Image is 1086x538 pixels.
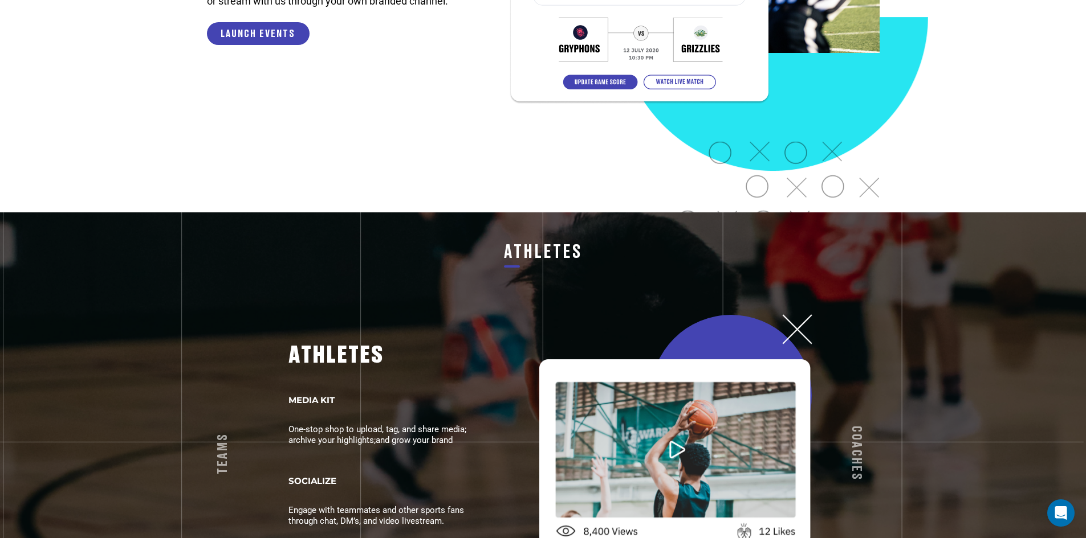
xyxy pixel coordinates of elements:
p: One-stop shop to upload, tag, and share media; archive your highlights;and grow your brand [288,416,471,446]
a: COACHES [841,426,864,481]
h3: MEDIA KIT [288,380,471,405]
a: LAUNCH EVENTS [207,22,310,45]
p: Engage with teammates and other sports fans through chat, DM’s, and video livestream. [288,496,471,527]
a: TEAMS [215,433,238,474]
div: Open Intercom Messenger [1047,499,1075,527]
h1: ATHLETES [288,346,471,365]
h3: SOCIALIZE [288,461,471,486]
a: ATHLETES [504,245,582,268]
